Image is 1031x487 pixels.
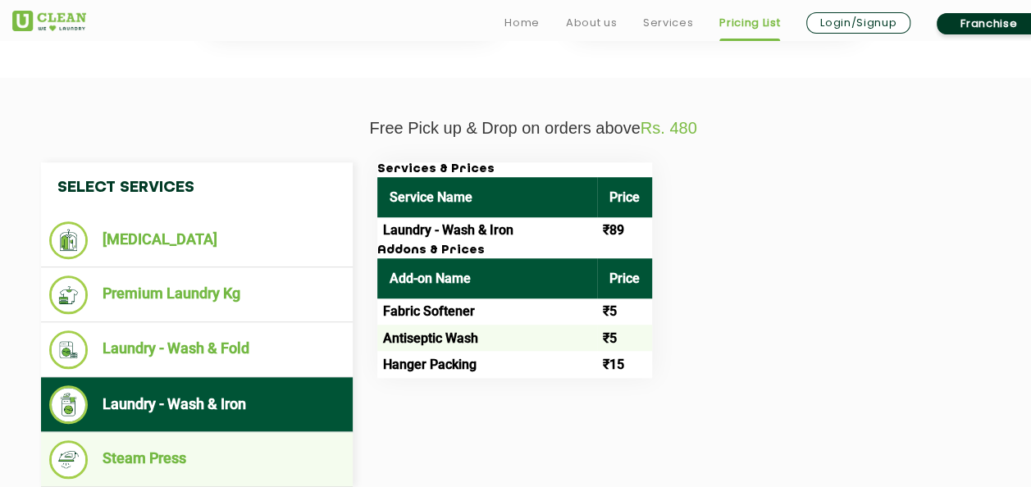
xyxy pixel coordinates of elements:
[566,13,617,33] a: About us
[377,162,652,177] h3: Services & Prices
[377,258,597,298] th: Add-on Name
[377,298,597,325] td: Fabric Softener
[12,11,86,31] img: UClean Laundry and Dry Cleaning
[377,243,652,258] h3: Addons & Prices
[49,440,88,479] img: Steam Press
[806,12,910,34] a: Login/Signup
[597,258,652,298] th: Price
[597,217,652,243] td: ₹89
[377,217,597,243] td: Laundry - Wash & Iron
[719,13,780,33] a: Pricing List
[377,351,597,377] td: Hanger Packing
[504,13,540,33] a: Home
[49,275,344,314] li: Premium Laundry Kg
[49,330,344,369] li: Laundry - Wash & Fold
[597,177,652,217] th: Price
[643,13,693,33] a: Services
[41,162,353,213] h4: Select Services
[49,275,88,314] img: Premium Laundry Kg
[49,221,344,259] li: [MEDICAL_DATA]
[597,325,652,351] td: ₹5
[49,440,344,479] li: Steam Press
[377,325,597,351] td: Antiseptic Wash
[641,119,697,137] span: Rs. 480
[377,177,597,217] th: Service Name
[49,385,344,424] li: Laundry - Wash & Iron
[49,385,88,424] img: Laundry - Wash & Iron
[49,330,88,369] img: Laundry - Wash & Fold
[597,351,652,377] td: ₹15
[597,298,652,325] td: ₹5
[49,221,88,259] img: Dry Cleaning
